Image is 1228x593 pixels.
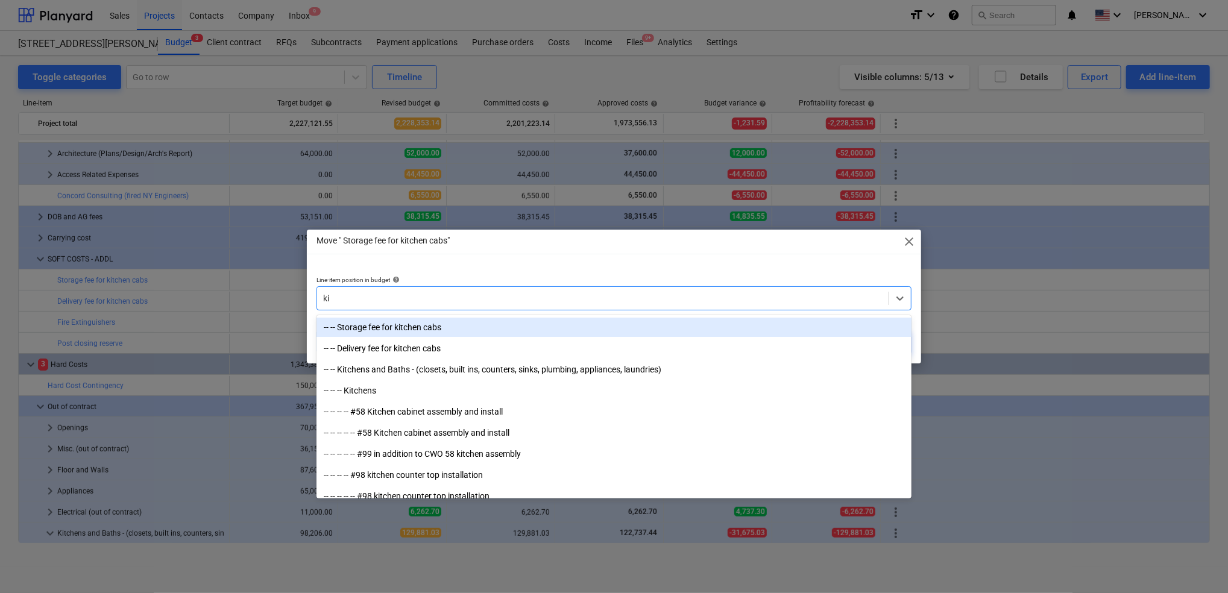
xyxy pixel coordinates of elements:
span: help [390,276,400,283]
iframe: Chat Widget [1168,535,1228,593]
div: -- -- -- Kitchens [316,381,912,400]
div: -- -- Delivery fee for kitchen cabs [316,339,912,358]
div: -- -- -- -- -- #58 Kitchen cabinet assembly and install [316,423,912,442]
p: Move " Storage fee for kitchen cabs" [316,234,450,247]
span: close [902,234,916,249]
div: Line-item position in budget [316,276,912,284]
div: -- -- -- -- #58 Kitchen cabinet assembly and install [316,402,912,421]
div: -- -- -- -- -- #98 kitchen counter top installation [316,486,912,506]
div: -- -- Kitchens and Baths - (closets, built ins, counters, sinks, plumbing, appliances, laundries) [316,360,912,379]
div: -- -- -- -- -- #99 in addition to CWO 58 kitchen assembly [316,444,912,463]
div: -- -- -- -- #98 kitchen counter top installation [316,465,912,485]
div: -- -- Storage fee for kitchen cabs [316,318,912,337]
